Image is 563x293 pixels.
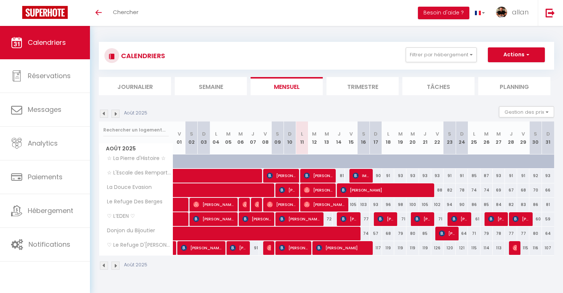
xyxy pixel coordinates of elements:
abbr: M [410,130,415,137]
div: 67 [505,183,517,197]
div: 66 [542,183,554,197]
th: 11 [296,121,308,154]
div: 116 [529,241,542,255]
li: Planning [478,77,550,95]
th: 15 [345,121,357,154]
div: 103 [358,198,370,212]
div: 71 [394,212,406,226]
div: 74 [480,183,493,197]
span: IMANE El bakkouchi [353,169,369,183]
abbr: J [251,130,254,137]
span: Réservations [28,71,71,80]
div: 86 [468,198,480,212]
span: Chercher [113,8,138,16]
div: 84 [493,198,505,212]
div: 77 [358,212,370,226]
th: 04 [210,121,222,154]
abbr: S [534,130,537,137]
div: 64 [542,227,554,240]
a: [PERSON_NAME] [173,241,177,255]
span: [PERSON_NAME] [193,212,234,226]
abbr: V [264,130,267,137]
span: Calendriers [28,38,66,47]
abbr: M [325,130,329,137]
span: [PERSON_NAME] [193,197,234,212]
div: 93 [419,169,431,183]
div: 102 [431,198,443,212]
span: [PERSON_NAME] [230,241,246,255]
div: 82 [443,183,456,197]
abbr: M [398,130,403,137]
div: 77 [505,227,517,240]
abbr: M [484,130,489,137]
th: 05 [222,121,234,154]
div: 88 [431,183,443,197]
div: 93 [542,169,554,183]
span: [PERSON_NAME] [181,241,222,255]
span: Messages [28,105,61,114]
h3: CALENDRIERS [119,47,165,64]
span: [PERSON_NAME] [439,226,455,240]
span: [PERSON_NAME] [304,183,332,197]
abbr: D [546,130,550,137]
div: 92 [529,169,542,183]
div: 85 [468,169,480,183]
div: 80 [529,227,542,240]
p: Août 2025 [124,110,147,117]
span: Paiements [28,172,63,182]
div: 91 [247,241,259,255]
div: 94 [443,198,456,212]
div: 68 [517,183,529,197]
th: 18 [382,121,394,154]
abbr: L [301,130,303,137]
div: 119 [394,241,406,255]
div: 119 [419,241,431,255]
span: [PERSON_NAME] [304,169,332,183]
th: 17 [370,121,382,154]
div: 61 [468,212,480,226]
div: 78 [456,183,468,197]
span: [PERSON_NAME] [341,183,430,197]
div: 105 [345,198,357,212]
th: 20 [406,121,419,154]
img: ... [496,7,507,18]
span: ☆ L'Escale des Remparts ☆ [100,169,174,177]
div: 93 [431,169,443,183]
span: [PERSON_NAME] [267,241,271,255]
button: Besoin d'aide ? [418,7,469,19]
th: 08 [259,121,271,154]
div: 90 [370,169,382,183]
abbr: M [238,130,243,137]
div: 91 [443,169,456,183]
span: [PERSON_NAME] [341,212,357,226]
span: ♡ Le Refuge D'[PERSON_NAME] ♡ [100,241,174,249]
div: 74 [468,183,480,197]
span: [PERSON_NAME] [242,197,247,212]
div: 98 [394,198,406,212]
p: Août 2025 [124,262,147,269]
div: 120 [443,241,456,255]
th: 28 [505,121,517,154]
span: Analytics [28,139,58,148]
span: [PERSON_NAME] [513,241,517,255]
button: Filtrer par hébergement [406,47,477,62]
div: 81 [333,169,345,183]
span: [PERSON_NAME] [414,212,430,226]
th: 22 [431,121,443,154]
div: 71 [468,227,480,240]
th: 24 [456,121,468,154]
span: ☆ La Pierre d'Histoire ☆ [100,154,168,163]
div: 93 [493,169,505,183]
abbr: S [362,130,365,137]
abbr: L [387,130,389,137]
th: 29 [517,121,529,154]
img: logout [546,8,555,17]
abbr: S [190,130,193,137]
div: 115 [517,241,529,255]
th: 03 [198,121,210,154]
th: 13 [321,121,333,154]
abbr: V [436,130,439,137]
span: La Douce Evasion [100,183,154,192]
div: 105 [419,198,431,212]
div: 93 [406,169,419,183]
